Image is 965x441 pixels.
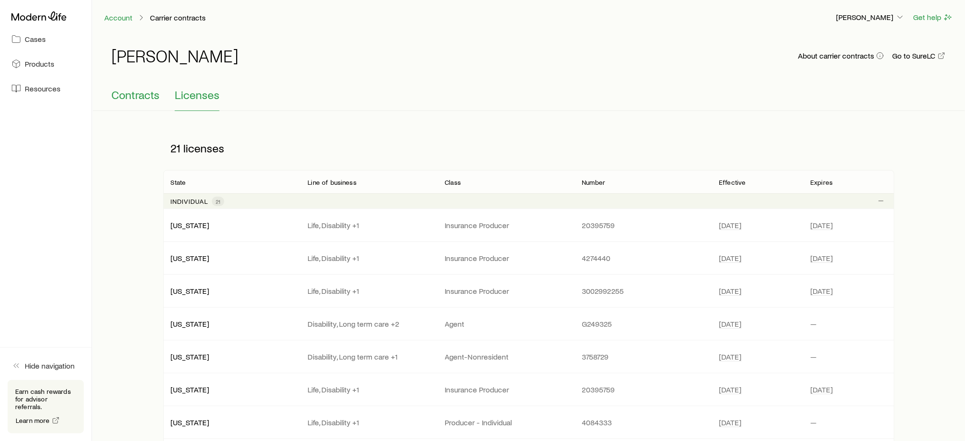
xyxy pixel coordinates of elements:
p: Expires [811,179,833,186]
p: Agent [445,319,567,329]
p: Number [582,179,606,186]
p: 20395759 [582,220,704,230]
p: Insurance Producer [445,253,567,263]
p: Line of business [308,179,357,186]
span: [DATE] [719,352,742,361]
span: licenses [184,141,225,155]
p: Insurance Producer [445,286,567,296]
p: [US_STATE] [171,418,293,427]
span: [DATE] [719,253,742,263]
p: Life, Disability +1 [308,286,430,296]
p: G249325 [582,319,704,329]
a: Account [104,13,133,22]
h1: [PERSON_NAME] [111,46,239,65]
p: [PERSON_NAME] [836,12,905,22]
a: Resources [8,78,84,99]
span: 21 [216,198,220,205]
span: Resources [25,84,60,93]
p: Individual [171,198,209,205]
p: 3002992255 [582,286,704,296]
span: Licenses [175,88,219,101]
p: Producer - Individual [445,418,567,427]
a: Products [8,53,84,74]
span: [DATE] [811,385,833,394]
p: Insurance Producer [445,385,567,394]
p: 4084333 [582,418,704,427]
span: Hide navigation [25,361,75,371]
p: [US_STATE] [171,385,293,394]
span: [DATE] [719,418,742,427]
p: — [811,418,887,427]
button: [PERSON_NAME] [836,12,905,23]
p: Disability, Long term care +2 [308,319,430,329]
p: — [811,352,887,361]
p: Carrier contracts [150,13,206,22]
span: [DATE] [811,253,833,263]
a: Go to SureLC [892,51,946,60]
p: [US_STATE] [171,319,293,329]
span: [DATE] [719,319,742,329]
button: Hide navigation [8,355,84,376]
p: Life, Disability +1 [308,418,430,427]
p: Disability, Long term care +1 [308,352,430,361]
p: Life, Disability +1 [308,253,430,263]
div: Contracting sub-page tabs [111,88,946,111]
div: Earn cash rewards for advisor referrals.Learn more [8,380,84,433]
p: State [171,179,186,186]
p: [US_STATE] [171,286,293,296]
p: 4274440 [582,253,704,263]
p: 3758729 [582,352,704,361]
span: [DATE] [719,286,742,296]
p: [US_STATE] [171,220,293,230]
p: [US_STATE] [171,253,293,263]
p: Effective [719,179,746,186]
button: Get help [913,12,954,23]
p: 20395759 [582,385,704,394]
span: Cases [25,34,46,44]
span: [DATE] [811,286,833,296]
a: Cases [8,29,84,50]
p: Earn cash rewards for advisor referrals. [15,388,76,411]
p: [US_STATE] [171,352,293,361]
span: Contracts [111,88,159,101]
span: 21 [171,141,181,155]
button: About carrier contracts [798,51,885,60]
p: Agent-Nonresident [445,352,567,361]
p: — [811,319,887,329]
span: [DATE] [811,220,833,230]
span: Products [25,59,54,69]
p: Life, Disability +1 [308,385,430,394]
p: Class [445,179,461,186]
span: [DATE] [719,385,742,394]
span: Learn more [16,417,50,424]
p: Life, Disability +1 [308,220,430,230]
span: [DATE] [719,220,742,230]
p: Insurance Producer [445,220,567,230]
